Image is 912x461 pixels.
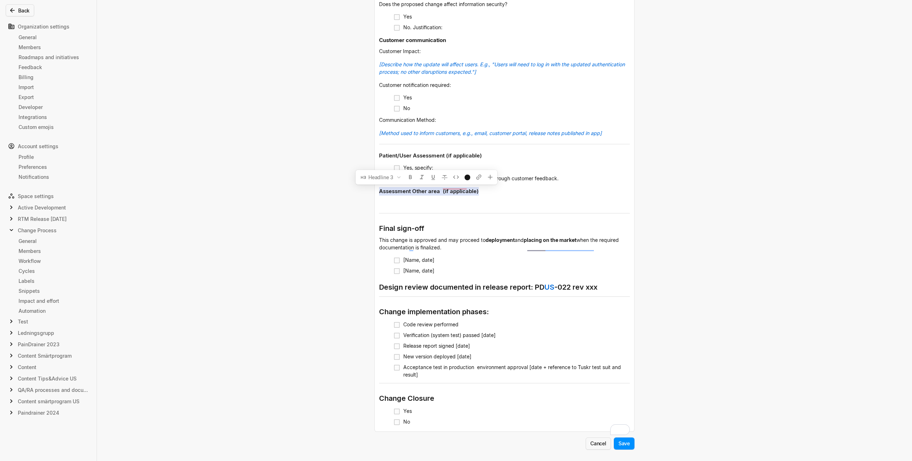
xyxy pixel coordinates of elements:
span: [Name, date] [403,257,434,263]
span: Does the proposed change affect information security? [379,1,507,7]
a: Workflow [16,256,91,266]
div: Automation [19,307,88,315]
span: Test [18,318,28,325]
a: Profile [16,152,91,162]
span: and [515,237,524,243]
div: Account settings [6,140,91,152]
span: Yes [403,408,412,414]
a: Snippets [16,286,91,296]
span: RTM Release [DATE] [18,215,67,223]
button: Headline 3 [358,172,404,182]
span: [Method used to inform customers, e.g., email, customer portal, release notes published in app] [379,130,602,136]
div: Import [19,83,88,91]
span: Patient/User Assessment (if applicable) [379,152,482,159]
button: Save [614,437,634,450]
span: Acceptance test in production environment approval [date + reference to Tuskr test suit and result] [403,364,622,378]
div: Workflow [19,257,88,265]
a: Feedback [16,62,91,72]
div: Members [19,247,88,255]
div: Feedback [19,63,88,71]
a: Cycles [16,266,91,276]
a: Preferences [16,162,91,172]
a: Notifications [16,172,91,182]
div: Developer [19,103,88,111]
a: Export [16,92,91,102]
span: No [403,105,410,111]
a: General [16,32,91,42]
span: This change is approved and may proceed to [379,237,486,243]
div: Impact and effort [19,297,88,305]
div: Notifications [19,173,88,181]
span: Content [18,363,36,371]
div: Export [19,93,88,101]
div: General [19,237,88,245]
span: when the required documentation is finalized. [379,237,620,250]
div: General [19,33,88,41]
div: Members [19,43,88,51]
span: Ledningsgrupp [18,329,54,337]
span: QA/RA processes and documents [18,386,89,394]
span: No. Justification: [403,24,442,30]
span: Release report signed [date] [403,343,470,349]
span: Communication Method: [379,117,436,123]
a: Import [16,82,91,92]
div: Organization settings [6,21,91,32]
span: Customer notification required: [379,82,451,88]
a: Developer [16,102,91,112]
span: Code review performed [403,321,458,327]
span: Content Tips&Advice US [18,375,77,382]
span: deployment [486,237,515,243]
span: Final sign-off [379,224,424,233]
a: Members [16,42,91,52]
a: Members [16,246,91,256]
div: Snippets [19,287,88,295]
span: Change Process [18,227,57,234]
div: Labels [19,277,88,285]
span: Design review documented in release report: PD [379,283,544,291]
a: Automation [16,306,91,316]
span: Verification (system test) passed [date] [403,332,496,338]
span: Assessment Other area (if applicable) [379,188,479,195]
a: General [16,236,91,246]
a: Custom emojis [16,122,91,132]
span: Paindrainer 2024 [18,409,59,416]
div: Billing [19,73,88,81]
div: Space settings [6,190,91,202]
div: Roadmaps and initiatives [19,53,88,61]
span: No [403,419,410,425]
span: Change Closure [379,394,434,403]
a: Labels [16,276,91,286]
a: Integrations [16,112,91,122]
span: Yes [403,14,412,20]
div: Profile [19,153,88,161]
span: Customer communication [379,37,446,43]
span: Content smärtprogram US [18,398,79,405]
a: Impact and effort [16,296,91,306]
div: Cycles [19,267,88,275]
a: Roadmaps and initiatives [16,52,91,62]
span: Customer Impact: [379,48,421,54]
span: Active Development [18,204,66,211]
span: [Name, date] [403,268,434,274]
a: Billing [16,72,91,82]
span: New version deployed [date] [403,353,471,359]
span: Content Smärtprogram [18,352,72,359]
span: US [544,283,554,291]
button: Cancel [586,437,611,450]
div: Custom emojis [19,123,88,131]
span: PainDrainer 2023 [18,341,59,348]
button: Back [6,4,34,16]
div: Integrations [19,113,88,121]
span: placing on the market [524,237,576,243]
div: Preferences [19,163,88,171]
span: -022 rev xxx [554,283,597,291]
span: Change implementation phases: [379,307,489,316]
span: Yes, specify: [403,165,433,171]
span: Yes [403,94,412,100]
span: [Describe how the update will affect users. E.g., "Users will need to log in with the updated aut... [379,61,626,75]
